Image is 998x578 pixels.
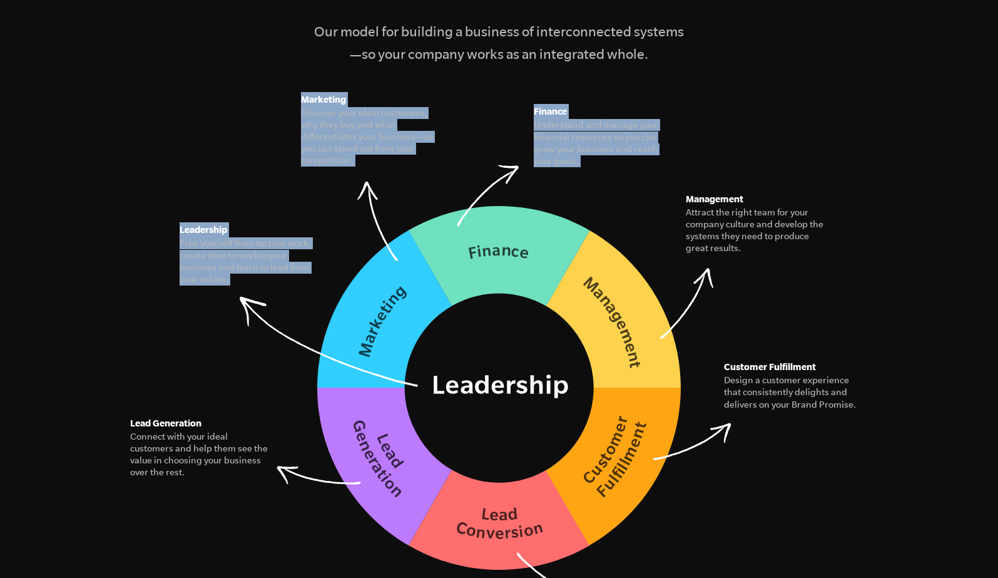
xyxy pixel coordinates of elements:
[180,237,320,286] figcaption: Free yourself from tactical work, create time to work your business and learn to lead from your v...
[301,107,441,167] figcaption: Discover your ideal customers, why they buy and what differentiates your business—so you can stan...
[259,250,269,261] i: on
[180,222,320,237] h5: Leadership
[686,207,826,255] figcaption: Attract the right team for your company culture and develop the systems they need to produce grea...
[724,359,864,374] h5: Customer Fulfillment
[724,374,864,411] figcaption: Design a customer experience that consistently delights and delivers on your Brand Promise.
[935,518,998,578] iframe: Chat Widget
[301,92,441,107] h5: Marketing
[312,20,687,65] h4: Our model for building a business of interconnected systems—so your company works as an integrate...
[686,192,826,207] h5: Management
[317,205,681,570] img: The Seven Essential Systems
[534,119,674,167] figcaption: Understand and manage your financial resources so you can grow your business and reach your goals.
[534,104,674,119] h5: Finance
[130,416,270,431] h5: Lead Generation
[130,431,270,479] figcaption: Connect with your ideal customers and help them see the value in choosing your business over the ...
